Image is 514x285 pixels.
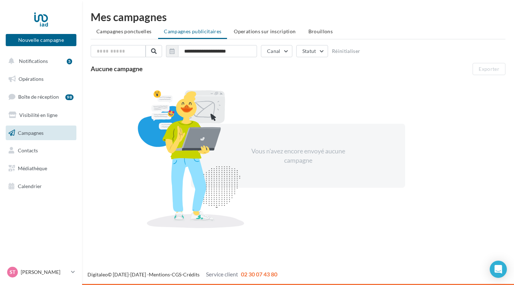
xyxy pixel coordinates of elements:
[6,34,76,46] button: Nouvelle campagne
[18,183,42,189] span: Calendrier
[4,72,78,87] a: Opérations
[18,165,47,171] span: Médiathèque
[473,63,505,75] button: Exporter
[4,161,78,176] a: Médiathèque
[4,126,78,141] a: Campagnes
[91,11,505,22] div: Mes campagnes
[4,179,78,194] a: Calendrier
[18,147,38,153] span: Contacts
[308,28,333,34] span: Brouillons
[4,143,78,158] a: Contacts
[183,271,200,277] a: Crédits
[206,271,238,277] span: Service client
[237,147,359,165] div: Vous n'avez encore envoyé aucune campagne
[172,271,181,277] a: CGS
[19,112,57,118] span: Visibilité en ligne
[6,265,76,279] a: ST [PERSON_NAME]
[96,28,151,34] span: Campagnes ponctuelles
[87,271,277,277] span: © [DATE]-[DATE] - - -
[21,269,68,276] p: [PERSON_NAME]
[4,54,75,69] button: Notifications 5
[10,269,15,276] span: ST
[67,59,72,64] div: 5
[234,28,296,34] span: Operations sur inscription
[149,271,170,277] a: Mentions
[91,65,143,73] span: Aucune campagne
[296,45,328,57] button: Statut
[332,48,361,54] button: Réinitialiser
[241,271,277,277] span: 02 30 07 43 80
[18,129,44,136] span: Campagnes
[19,76,44,82] span: Opérations
[65,94,74,100] div: 98
[4,89,78,104] a: Boîte de réception98
[490,261,507,278] div: Open Intercom Messenger
[19,58,48,64] span: Notifications
[87,271,108,277] a: Digitaleo
[4,108,78,123] a: Visibilité en ligne
[18,94,59,100] span: Boîte de réception
[261,45,292,57] button: Canal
